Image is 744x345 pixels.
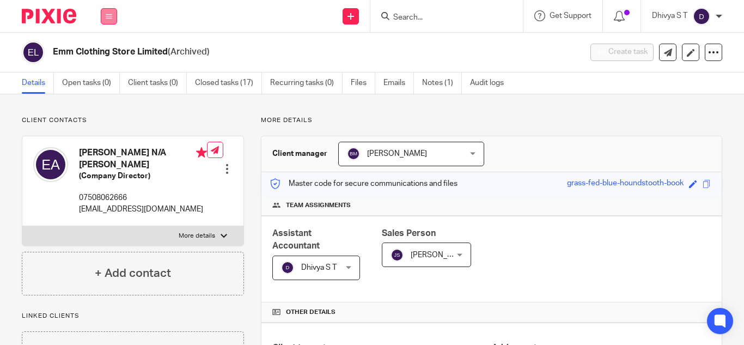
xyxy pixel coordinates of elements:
[79,192,207,203] p: 07508062666
[272,229,320,250] span: Assistant Accountant
[22,312,244,320] p: Linked clients
[652,10,687,21] p: Dhivya S T
[411,251,471,259] span: [PERSON_NAME]
[270,178,458,189] p: Master code for secure communications and files
[470,72,512,94] a: Audit logs
[590,44,654,61] button: Create task
[383,72,414,94] a: Emails
[351,72,375,94] a: Files
[392,13,490,23] input: Search
[62,72,120,94] a: Open tasks (0)
[286,308,336,317] span: Other details
[22,41,45,64] img: svg%3E
[550,12,591,20] span: Get Support
[286,201,351,210] span: Team assignments
[422,72,462,94] a: Notes (1)
[270,72,343,94] a: Recurring tasks (0)
[79,171,207,181] h5: (Company Director)
[347,147,360,160] img: svg%3E
[128,72,187,94] a: Client tasks (0)
[22,116,244,125] p: Client contacts
[693,8,710,25] img: svg%3E
[95,265,171,282] h4: + Add contact
[79,147,207,171] h4: [PERSON_NAME] N/A [PERSON_NAME]
[382,229,436,238] span: Sales Person
[195,72,262,94] a: Closed tasks (17)
[567,178,684,190] div: grass-fed-blue-houndstooth-book
[272,148,327,159] h3: Client manager
[179,232,215,240] p: More details
[53,46,470,58] h2: Emm Clothing Store Limited
[33,147,68,182] img: svg%3E
[196,147,207,158] i: Primary
[168,47,210,56] span: (Archived)
[79,204,207,215] p: [EMAIL_ADDRESS][DOMAIN_NAME]
[281,261,294,274] img: svg%3E
[367,150,427,158] span: [PERSON_NAME]
[301,264,337,271] span: Dhivya S T
[391,249,404,262] img: svg%3E
[22,72,54,94] a: Details
[22,9,76,23] img: Pixie
[261,116,722,125] p: More details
